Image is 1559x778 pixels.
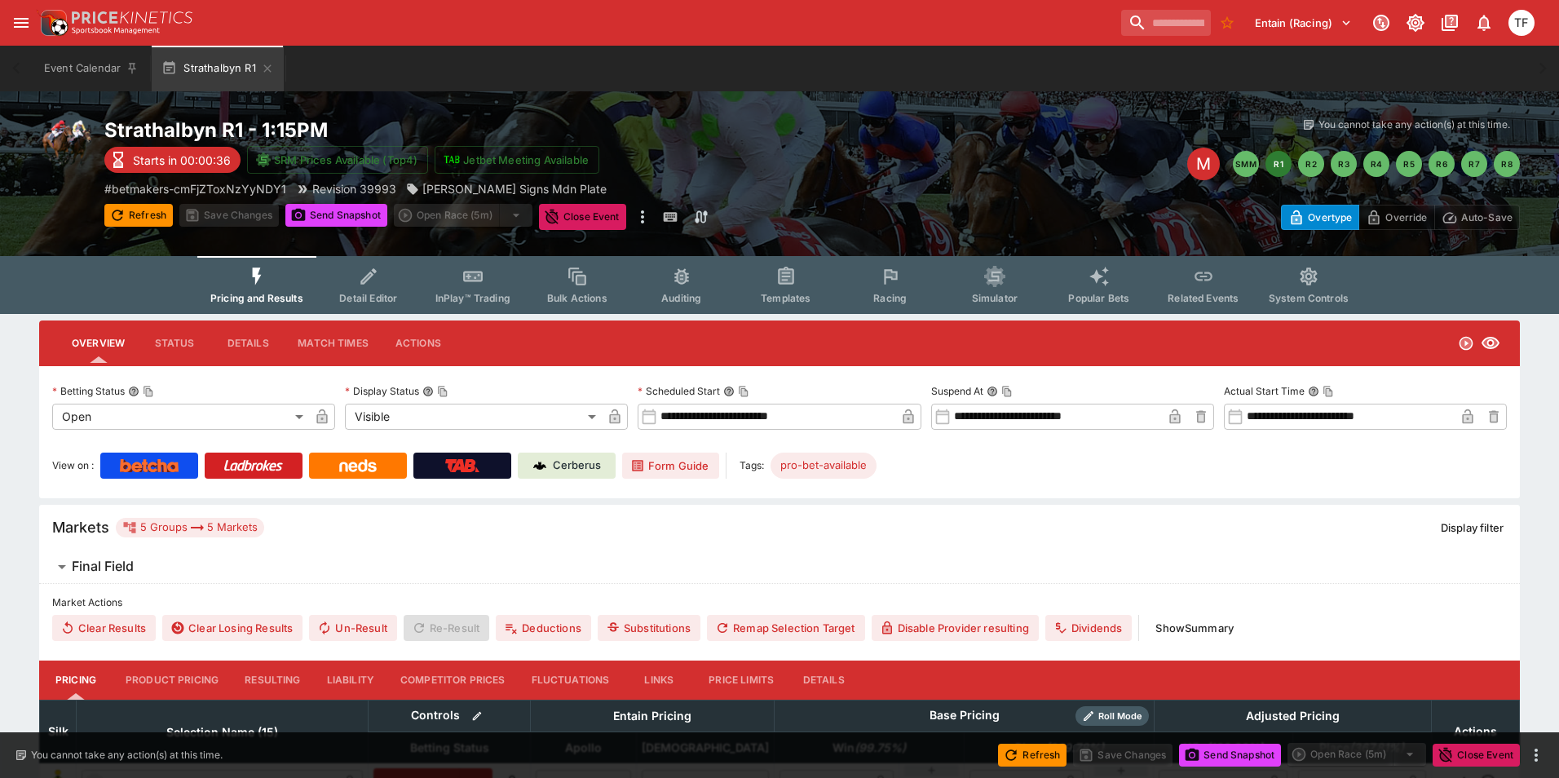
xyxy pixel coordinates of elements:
label: Market Actions [52,590,1507,615]
button: R6 [1429,151,1455,177]
button: Copy To Clipboard [437,386,448,397]
span: Popular Bets [1068,292,1129,304]
span: Bulk Actions [547,292,607,304]
button: Tom Flynn [1504,5,1539,41]
svg: Visible [1481,334,1500,353]
button: Copy To Clipboard [1323,386,1334,397]
button: Product Pricing [113,661,232,700]
input: search [1121,10,1211,36]
th: Actions [1431,700,1519,763]
button: Clear Losing Results [162,615,303,641]
button: Deductions [496,615,591,641]
button: Copy To Clipboard [1001,386,1013,397]
button: R7 [1461,151,1487,177]
button: Suspend AtCopy To Clipboard [987,386,998,397]
button: Strathalbyn R1 [152,46,283,91]
span: System Controls [1269,292,1349,304]
div: Edit Meeting [1187,148,1220,180]
button: Un-Result [309,615,396,641]
button: Overview [59,324,138,363]
th: Adjusted Pricing [1154,700,1431,732]
button: open drawer [7,8,36,38]
button: Resulting [232,661,313,700]
button: Fluctuations [519,661,623,700]
p: Copy To Clipboard [104,180,286,197]
button: SRM Prices Available (Top4) [247,146,428,174]
p: Scheduled Start [638,384,720,398]
button: Competitor Prices [387,661,519,700]
img: Ladbrokes [223,459,283,472]
div: Pestka Signs Mdn Plate [406,180,607,197]
img: jetbet-logo.svg [444,152,460,168]
button: Copy To Clipboard [143,386,154,397]
button: Disable Provider resulting [872,615,1039,641]
img: TabNZ [445,459,479,472]
img: Cerberus [533,459,546,472]
button: Documentation [1435,8,1464,38]
p: Revision 39993 [312,180,396,197]
button: Liability [314,661,387,700]
th: Silk [40,700,77,763]
div: Betting Target: cerberus [771,453,877,479]
div: split button [1287,743,1426,766]
span: Selection Name (15) [148,723,296,742]
p: Cerberus [553,458,601,474]
div: 5 Groups 5 Markets [122,518,258,537]
img: Sportsbook Management [72,27,160,34]
button: R8 [1494,151,1520,177]
button: more [633,204,652,230]
button: Clear Results [52,615,156,641]
button: Jetbet Meeting Available [435,146,599,174]
span: pro-bet-available [771,458,877,474]
button: Event Calendar [34,46,148,91]
span: Auditing [661,292,701,304]
button: Send Snapshot [285,204,387,227]
button: R2 [1298,151,1324,177]
button: Refresh [104,204,173,227]
div: Visible [345,404,602,430]
button: more [1526,745,1546,765]
button: Actions [382,324,455,363]
p: Override [1385,209,1427,226]
button: Display filter [1431,515,1513,541]
button: Bulk edit [466,705,488,727]
p: You cannot take any action(s) at this time. [1318,117,1510,132]
button: Dividends [1045,615,1132,641]
button: Send Snapshot [1179,744,1281,767]
button: R5 [1396,151,1422,177]
img: Betcha [120,459,179,472]
button: R3 [1331,151,1357,177]
button: Select Tenant [1245,10,1362,36]
svg: Open [1458,335,1474,351]
h2: Copy To Clipboard [104,117,812,143]
button: Status [138,324,211,363]
div: Base Pricing [923,705,1006,726]
a: Cerberus [518,453,616,479]
button: Links [622,661,696,700]
button: Actual Start TimeCopy To Clipboard [1308,386,1319,397]
h5: Markets [52,518,109,537]
button: Copy To Clipboard [738,386,749,397]
img: Neds [339,459,376,472]
button: R4 [1363,151,1389,177]
button: Refresh [998,744,1067,767]
button: Close Event [1433,744,1520,767]
nav: pagination navigation [1233,151,1520,177]
span: Templates [761,292,810,304]
button: Details [787,661,860,700]
div: Tom Flynn [1508,10,1535,36]
label: View on : [52,453,94,479]
div: Open [52,404,309,430]
button: Pricing [39,661,113,700]
button: Notifications [1469,8,1499,38]
div: Start From [1281,205,1520,230]
p: Starts in 00:00:36 [133,152,231,169]
div: Event type filters [197,256,1362,314]
p: [PERSON_NAME] Signs Mdn Plate [422,180,607,197]
button: Toggle light/dark mode [1401,8,1430,38]
span: Pricing and Results [210,292,303,304]
button: Connected to PK [1367,8,1396,38]
button: Scheduled StartCopy To Clipboard [723,386,735,397]
img: horse_racing.png [39,117,91,170]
